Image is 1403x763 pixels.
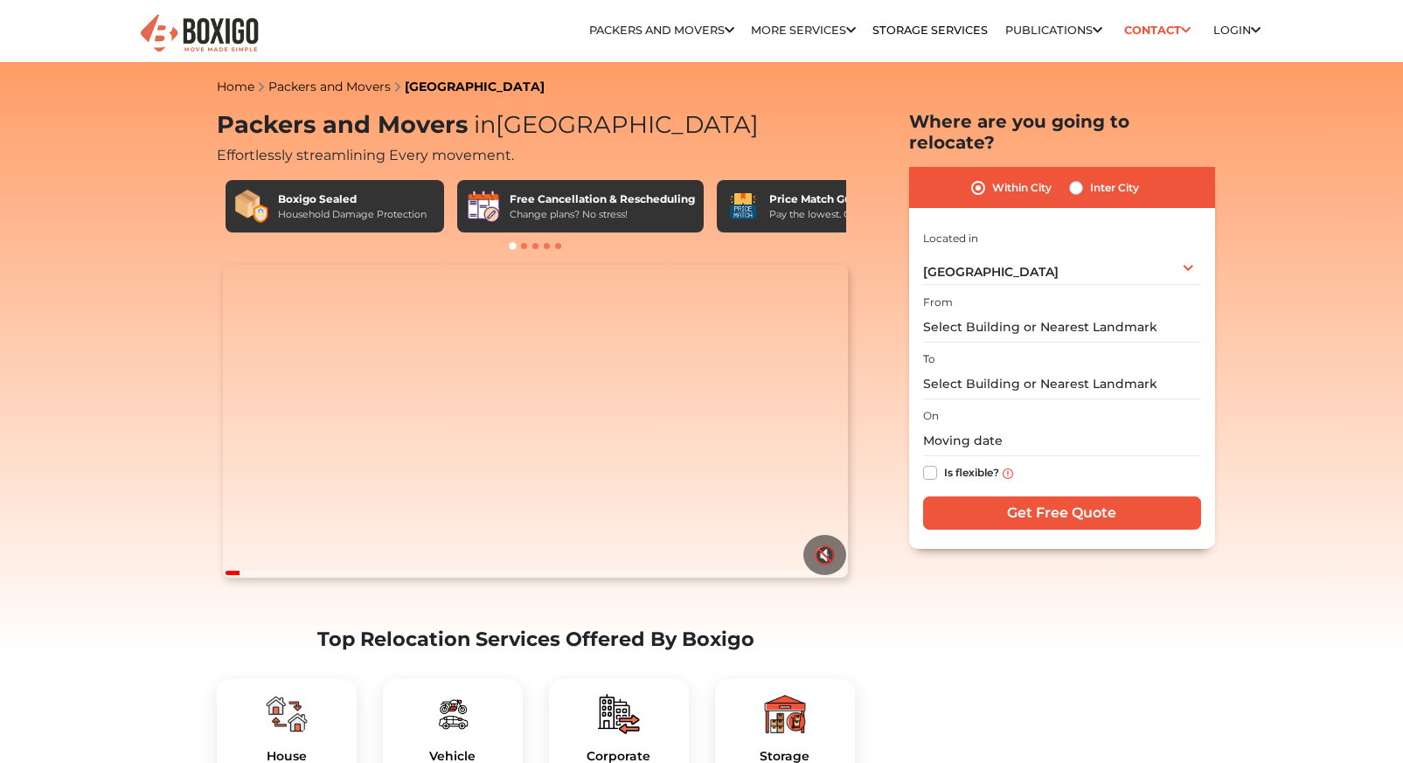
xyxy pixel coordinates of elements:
[923,312,1201,343] input: Select Building or Nearest Landmark
[872,24,988,37] a: Storage Services
[1213,24,1261,37] a: Login
[1003,468,1013,479] img: info
[923,408,939,424] label: On
[217,79,254,94] a: Home
[992,177,1052,198] label: Within City
[138,12,260,55] img: Boxigo
[278,207,427,222] div: Household Damage Protection
[234,189,269,224] img: Boxigo Sealed
[923,351,935,367] label: To
[278,191,427,207] div: Boxigo Sealed
[223,265,848,578] video: Your browser does not support the video tag.
[1119,17,1197,44] a: Contact
[923,295,953,310] label: From
[474,110,496,139] span: in
[268,79,391,94] a: Packers and Movers
[598,693,640,735] img: boxigo_packers_and_movers_plan
[909,111,1215,153] h2: Where are you going to relocate?
[589,24,734,37] a: Packers and Movers
[923,231,978,246] label: Located in
[923,264,1059,280] span: [GEOGRAPHIC_DATA]
[726,189,761,224] img: Price Match Guarantee
[923,369,1201,399] input: Select Building or Nearest Landmark
[217,147,514,163] span: Effortlessly streamlining Every movement.
[466,189,501,224] img: Free Cancellation & Rescheduling
[432,693,474,735] img: boxigo_packers_and_movers_plan
[217,628,855,651] h2: Top Relocation Services Offered By Boxigo
[923,496,1201,530] input: Get Free Quote
[468,110,759,139] span: [GEOGRAPHIC_DATA]
[217,111,855,140] h1: Packers and Movers
[751,24,856,37] a: More services
[769,207,902,222] div: Pay the lowest. Guaranteed!
[405,79,545,94] a: [GEOGRAPHIC_DATA]
[764,693,806,735] img: boxigo_packers_and_movers_plan
[923,426,1201,456] input: Moving date
[510,191,695,207] div: Free Cancellation & Rescheduling
[266,693,308,735] img: boxigo_packers_and_movers_plan
[1005,24,1102,37] a: Publications
[944,462,999,481] label: Is flexible?
[769,191,902,207] div: Price Match Guarantee
[510,207,695,222] div: Change plans? No stress!
[803,535,846,575] button: 🔇
[1090,177,1139,198] label: Inter City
